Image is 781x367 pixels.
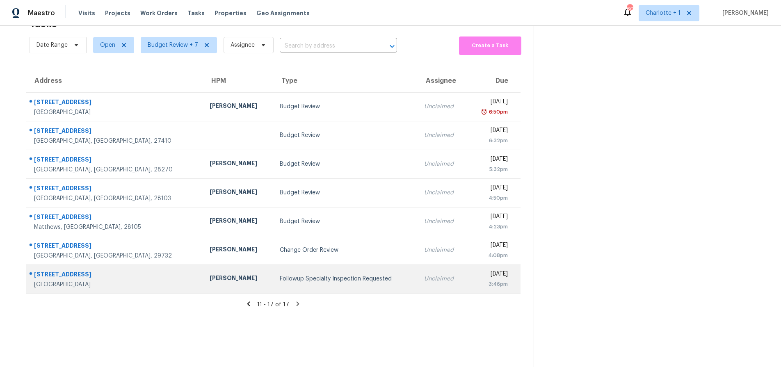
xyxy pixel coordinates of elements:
span: Tasks [187,10,205,16]
span: Date Range [37,41,68,49]
div: Budget Review [280,217,411,226]
div: [GEOGRAPHIC_DATA] [34,108,196,116]
div: Followup Specialty Inspection Requested [280,275,411,283]
div: [STREET_ADDRESS] [34,213,196,223]
div: Change Order Review [280,246,411,254]
div: [STREET_ADDRESS] [34,98,196,108]
div: Budget Review [280,131,411,139]
span: Open [100,41,115,49]
th: Type [273,69,418,92]
div: Unclaimed [424,275,460,283]
span: Charlotte + 1 [646,9,681,17]
div: 3:46pm [473,280,508,288]
button: Open [386,41,398,52]
span: Create a Task [463,41,517,50]
div: Unclaimed [424,160,460,168]
div: 6:50pm [487,108,508,116]
div: [PERSON_NAME] [210,217,267,227]
div: Unclaimed [424,103,460,111]
div: [GEOGRAPHIC_DATA], [GEOGRAPHIC_DATA], 29732 [34,252,196,260]
div: [DATE] [473,184,508,194]
div: 6:32pm [473,137,508,145]
span: Assignee [231,41,255,49]
div: 5:32pm [473,165,508,173]
div: [PERSON_NAME] [210,102,267,112]
div: [GEOGRAPHIC_DATA] [34,280,196,289]
img: Overdue Alarm Icon [481,108,487,116]
div: Unclaimed [424,217,460,226]
div: Unclaimed [424,131,460,139]
div: 4:23pm [473,223,508,231]
div: 4:50pm [473,194,508,202]
div: [DATE] [473,126,508,137]
div: Budget Review [280,103,411,111]
div: [DATE] [473,270,508,280]
div: [DATE] [473,212,508,223]
div: [PERSON_NAME] [210,159,267,169]
div: Matthews, [GEOGRAPHIC_DATA], 28105 [34,223,196,231]
div: Budget Review [280,160,411,168]
div: [STREET_ADDRESS] [34,184,196,194]
span: Budget Review + 7 [148,41,198,49]
div: Unclaimed [424,189,460,197]
span: Properties [215,9,247,17]
div: [GEOGRAPHIC_DATA], [GEOGRAPHIC_DATA], 28103 [34,194,196,203]
span: Work Orders [140,9,178,17]
button: Create a Task [459,36,521,55]
div: [PERSON_NAME] [210,274,267,284]
div: [STREET_ADDRESS] [34,270,196,280]
div: [PERSON_NAME] [210,188,267,198]
div: [STREET_ADDRESS] [34,155,196,166]
div: 60 [627,5,633,13]
span: Projects [105,9,130,17]
div: [GEOGRAPHIC_DATA], [GEOGRAPHIC_DATA], 27410 [34,137,196,145]
div: 4:08pm [473,251,508,260]
span: Geo Assignments [256,9,310,17]
div: [STREET_ADDRESS] [34,242,196,252]
div: [DATE] [473,155,508,165]
div: [PERSON_NAME] [210,245,267,255]
th: Assignee [418,69,467,92]
th: HPM [203,69,273,92]
th: Address [26,69,203,92]
div: [GEOGRAPHIC_DATA], [GEOGRAPHIC_DATA], 28270 [34,166,196,174]
span: 11 - 17 of 17 [257,302,289,308]
h2: Tasks [30,20,57,28]
th: Due [467,69,521,92]
span: Maestro [28,9,55,17]
div: Budget Review [280,189,411,197]
input: Search by address [280,40,374,52]
div: [STREET_ADDRESS] [34,127,196,137]
span: [PERSON_NAME] [719,9,769,17]
span: Visits [78,9,95,17]
div: Unclaimed [424,246,460,254]
div: [DATE] [473,98,508,108]
div: [DATE] [473,241,508,251]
